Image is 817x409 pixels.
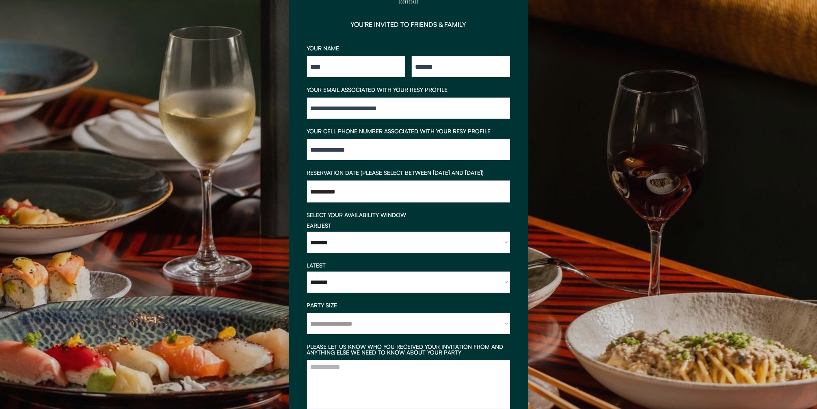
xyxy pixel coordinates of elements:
[307,128,510,134] div: YOUR CELL PHONE NUMBER ASSOCIATED WITH YOUR RESY PROFILE
[307,344,510,355] div: PLEASE LET US KNOW WHO YOU RECEIVED YOUR INVITATION FROM AND ANYTHING ELSE WE NEED TO KNOW ABOUT ...
[307,87,510,93] div: YOUR EMAIL ASSOCIATED WITH YOUR RESY PROFILE
[307,46,510,51] div: YOUR NAME
[307,212,510,218] div: SELECT YOUR AVAILABILITY WINDOW
[307,223,510,228] div: EARLIEST
[307,263,510,268] div: LATEST
[307,170,510,176] div: RESERVATION DATE (PLEASE SELECT BETWEEN [DATE] AND [DATE])
[307,302,510,308] div: PARTY SIZE
[351,21,467,28] div: YOU'RE INVITED TO FRIENDS & FAMILY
